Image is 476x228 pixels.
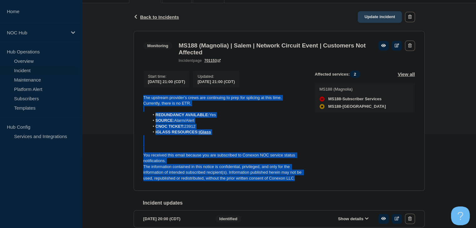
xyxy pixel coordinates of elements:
[148,79,185,84] span: [DATE] 21:00 (CDT)
[328,104,386,109] span: MS188-[GEOGRAPHIC_DATA]
[143,214,206,224] div: [DATE] 20:00 (CDT)
[143,95,305,101] p: The upstream provider's crews are continuing to prep for splicing at this time.
[197,79,235,84] div: [DATE] 21:00 (CDT)
[320,104,325,109] div: affected
[149,118,305,123] li: Alarm/Alert
[451,206,470,225] iframe: Help Scout Beacon - Open
[315,71,363,78] span: Affected services:
[7,30,67,35] p: NOC Hub
[179,42,372,56] h3: MS188 (Magnolia) | Salem | Network Circuit Event | Customers Not Affected
[143,42,172,49] span: Monitoring
[143,101,305,106] p: Currently, there is no ETR.
[143,164,305,181] p: The information contained in this notice is confidential, privileged, and only for the informatio...
[156,112,209,117] strong: REDUNDANCY AVAILABLE:
[320,87,386,92] p: MS188 (Magnolia)
[143,152,305,164] p: You received this email because you are subscribed to Conexon NOC service status notifications.
[149,124,305,129] li: 23912
[140,14,179,20] span: Back to Incidents
[336,216,371,221] button: Show details
[179,58,202,63] p: page
[156,124,184,129] strong: CNOC TICKET:
[134,14,179,20] button: Back to Incidents
[156,118,174,123] strong: SOURCE:
[156,130,211,134] strong: iGLASS RESOURCES:
[398,71,415,78] button: View all
[149,112,305,118] li: Yes
[199,130,211,134] a: iGlass
[215,215,242,222] span: Identified
[358,11,402,23] a: Update incident
[179,58,193,63] span: incident
[204,58,221,63] a: 701153
[197,74,235,79] p: Updated :
[148,74,185,79] p: Start time :
[320,97,325,102] div: down
[328,97,382,102] span: MS188-Subscriber Services
[350,71,360,78] span: 2
[143,200,425,206] h2: Incident updates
